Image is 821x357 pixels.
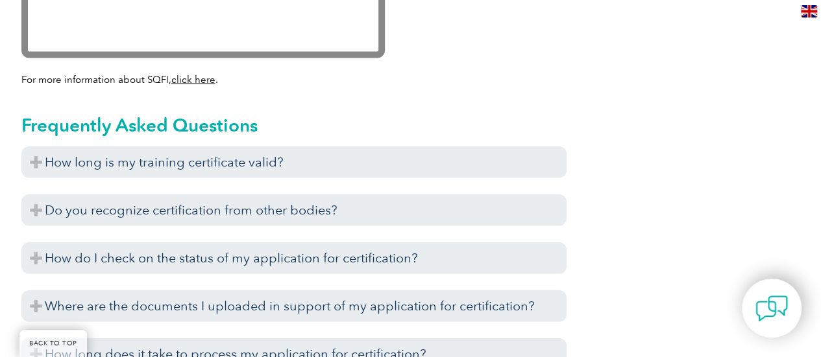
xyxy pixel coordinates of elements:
[21,73,567,87] p: For more information about SQFI, .
[21,290,567,322] h3: Where are the documents I uploaded in support of my application for certification?
[801,5,817,17] img: en
[21,115,567,135] h2: Frequently Asked Questions
[21,194,567,226] h3: Do you recognize certification from other bodies?
[755,292,788,325] img: contact-chat.png
[171,74,215,86] a: click here
[21,146,567,178] h3: How long is my training certificate valid?
[19,330,87,357] a: BACK TO TOP
[21,242,567,274] h3: How do I check on the status of my application for certification?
